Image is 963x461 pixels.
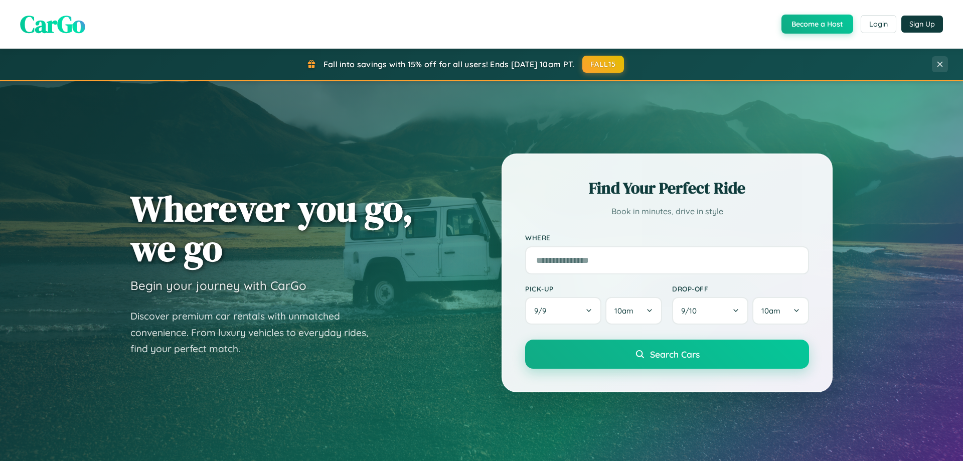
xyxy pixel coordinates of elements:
[672,284,809,293] label: Drop-off
[525,177,809,199] h2: Find Your Perfect Ride
[525,284,662,293] label: Pick-up
[681,306,702,316] span: 9 / 10
[130,189,413,268] h1: Wherever you go, we go
[650,349,700,360] span: Search Cars
[605,297,662,325] button: 10am
[761,306,780,316] span: 10am
[130,278,306,293] h3: Begin your journey with CarGo
[672,297,748,325] button: 9/10
[525,297,601,325] button: 9/9
[525,234,809,242] label: Where
[130,308,381,357] p: Discover premium car rentals with unmatched convenience. From luxury vehicles to everyday rides, ...
[324,59,575,69] span: Fall into savings with 15% off for all users! Ends [DATE] 10am PT.
[861,15,896,33] button: Login
[20,8,85,41] span: CarGo
[525,340,809,369] button: Search Cars
[582,56,624,73] button: FALL15
[534,306,551,316] span: 9 / 9
[752,297,809,325] button: 10am
[614,306,633,316] span: 10am
[901,16,943,33] button: Sign Up
[781,15,853,34] button: Become a Host
[525,204,809,219] p: Book in minutes, drive in style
